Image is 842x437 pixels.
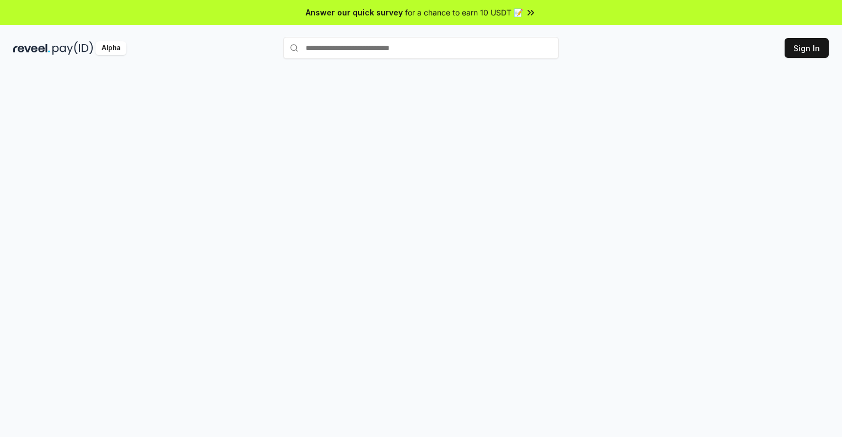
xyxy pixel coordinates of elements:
[95,41,126,55] div: Alpha
[52,41,93,55] img: pay_id
[13,41,50,55] img: reveel_dark
[785,38,829,58] button: Sign In
[405,7,523,18] span: for a chance to earn 10 USDT 📝
[306,7,403,18] span: Answer our quick survey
